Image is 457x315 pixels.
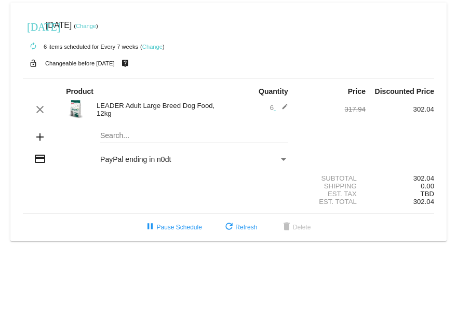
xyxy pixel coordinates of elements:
small: ( ) [140,44,165,50]
span: 302.04 [413,198,434,206]
mat-icon: credit_card [34,153,46,165]
div: Shipping [297,182,366,190]
div: Subtotal [297,174,366,182]
a: Change [142,44,163,50]
div: 317.94 [297,105,366,113]
button: Refresh [214,218,265,237]
input: Search... [100,132,288,140]
mat-icon: refresh [223,221,235,234]
mat-icon: clear [34,103,46,116]
strong: Discounted Price [375,87,434,95]
mat-select: Payment Method [100,155,288,163]
button: Pause Schedule [136,218,210,237]
mat-icon: add [34,131,46,143]
a: Change [76,23,96,29]
small: 6 items scheduled for Every 7 weeks [23,44,138,50]
button: Delete [272,218,319,237]
div: LEADER Adult Large Breed Dog Food, 12kg [91,102,228,117]
mat-icon: pause [144,221,156,234]
mat-icon: edit [276,103,288,116]
strong: Price [348,87,366,95]
span: Refresh [223,224,257,231]
mat-icon: live_help [119,57,131,70]
div: Est. Total [297,198,366,206]
div: 302.04 [366,174,434,182]
mat-icon: delete [280,221,293,234]
div: Est. Tax [297,190,366,198]
span: Delete [280,224,311,231]
div: 302.04 [366,105,434,113]
small: ( ) [74,23,98,29]
span: 6 [270,104,288,112]
span: TBD [421,190,434,198]
strong: Quantity [259,87,288,95]
mat-icon: lock_open [27,57,39,70]
mat-icon: autorenew [27,40,39,53]
small: Changeable before [DATE] [45,60,115,66]
span: Pause Schedule [144,224,201,231]
strong: Product [66,87,93,95]
mat-icon: [DATE] [27,20,39,32]
span: PayPal ending in n0dt [100,155,171,163]
span: 0.00 [421,182,434,190]
img: 30585.jpg [66,98,87,119]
